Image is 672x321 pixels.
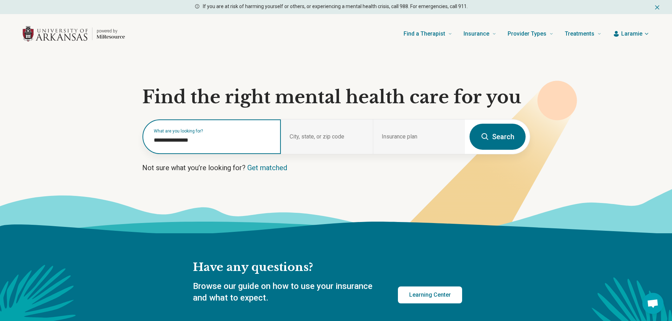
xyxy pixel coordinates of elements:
[621,30,642,38] span: Laramie
[404,29,445,39] span: Find a Therapist
[193,260,462,275] h2: Have any questions?
[23,23,125,45] a: Home page
[464,29,489,39] span: Insurance
[247,163,287,172] a: Get matched
[565,29,594,39] span: Treatments
[203,3,468,10] p: If you are at risk of harming yourself or others, or experiencing a mental health crisis, call 98...
[404,20,452,48] a: Find a Therapist
[508,29,546,39] span: Provider Types
[154,129,272,133] label: What are you looking for?
[142,163,530,173] p: Not sure what you’re looking for?
[398,286,462,303] a: Learning Center
[613,30,649,38] button: Laramie
[470,124,526,150] button: Search
[508,20,553,48] a: Provider Types
[142,87,530,108] h1: Find the right mental health care for you
[97,28,125,34] p: powered by
[193,280,381,304] p: Browse our guide on how to use your insurance and what to expect.
[654,3,661,11] button: Dismiss
[642,293,664,314] div: Open chat
[464,20,496,48] a: Insurance
[565,20,601,48] a: Treatments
